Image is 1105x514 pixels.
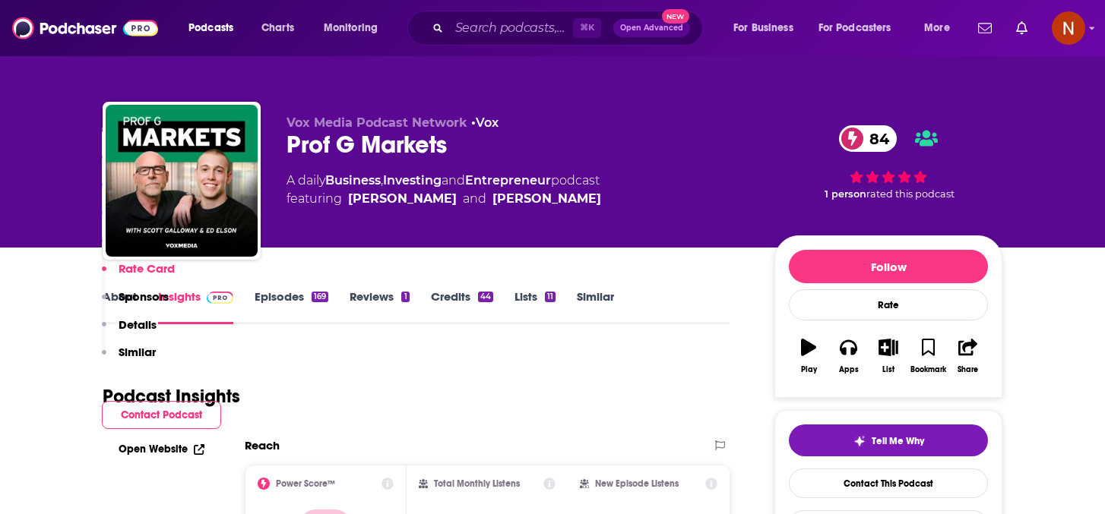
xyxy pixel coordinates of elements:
[255,289,328,324] a: Episodes169
[401,292,409,302] div: 1
[662,9,689,24] span: New
[287,115,467,130] span: Vox Media Podcast Network
[325,173,381,188] a: Business
[287,172,601,208] div: A daily podcast
[312,292,328,302] div: 169
[383,173,442,188] a: Investing
[515,289,556,324] a: Lists11
[476,115,499,130] a: Vox
[463,190,486,208] span: and
[872,435,924,447] span: Tell Me Why
[102,345,156,373] button: Similar
[1052,11,1085,45] img: User Profile
[789,424,988,456] button: tell me why sparkleTell Me Why
[287,190,601,208] span: featuring
[825,188,866,200] span: 1 person
[119,345,156,359] p: Similar
[733,17,793,39] span: For Business
[442,173,465,188] span: and
[958,365,978,374] div: Share
[188,17,233,39] span: Podcasts
[818,17,891,39] span: For Podcasters
[854,125,897,152] span: 84
[595,478,679,489] h2: New Episode Listens
[853,435,866,447] img: tell me why sparkle
[245,438,280,453] h2: Reach
[478,292,493,302] div: 44
[1010,15,1034,41] a: Show notifications dropdown
[789,289,988,320] div: Rate
[869,329,908,383] button: List
[924,17,950,39] span: More
[908,329,948,383] button: Bookmark
[545,292,556,302] div: 11
[789,250,988,283] button: Follow
[573,18,601,38] span: ⌘ K
[882,365,894,374] div: List
[913,16,969,40] button: open menu
[866,188,955,200] span: rated this podcast
[381,173,383,188] span: ,
[313,16,397,40] button: open menu
[613,19,690,37] button: Open AdvancedNew
[465,173,551,188] a: Entrepreneur
[431,289,493,324] a: Credits44
[102,289,169,317] button: Sponsors
[723,16,812,40] button: open menu
[119,317,157,332] p: Details
[102,317,157,345] button: Details
[422,11,717,46] div: Search podcasts, credits, & more...
[261,17,294,39] span: Charts
[620,24,683,32] span: Open Advanced
[774,115,1002,210] div: 84 1 personrated this podcast
[828,329,868,383] button: Apps
[102,401,221,429] button: Contact Podcast
[801,365,817,374] div: Play
[948,329,988,383] button: Share
[252,16,303,40] a: Charts
[178,16,253,40] button: open menu
[789,329,828,383] button: Play
[471,115,499,130] span: •
[434,478,520,489] h2: Total Monthly Listens
[789,468,988,498] a: Contact This Podcast
[577,289,614,324] a: Similar
[119,443,204,456] a: Open Website
[492,190,601,208] a: Scott Galloway
[910,365,946,374] div: Bookmark
[839,125,897,152] a: 84
[119,289,169,304] p: Sponsors
[1052,11,1085,45] span: Logged in as AdelNBM
[276,478,335,489] h2: Power Score™
[348,190,457,208] div: [PERSON_NAME]
[839,365,859,374] div: Apps
[350,289,409,324] a: Reviews1
[972,15,998,41] a: Show notifications dropdown
[324,17,378,39] span: Monitoring
[12,14,158,43] img: Podchaser - Follow, Share and Rate Podcasts
[106,105,258,257] img: Prof G Markets
[449,16,573,40] input: Search podcasts, credits, & more...
[809,16,913,40] button: open menu
[1052,11,1085,45] button: Show profile menu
